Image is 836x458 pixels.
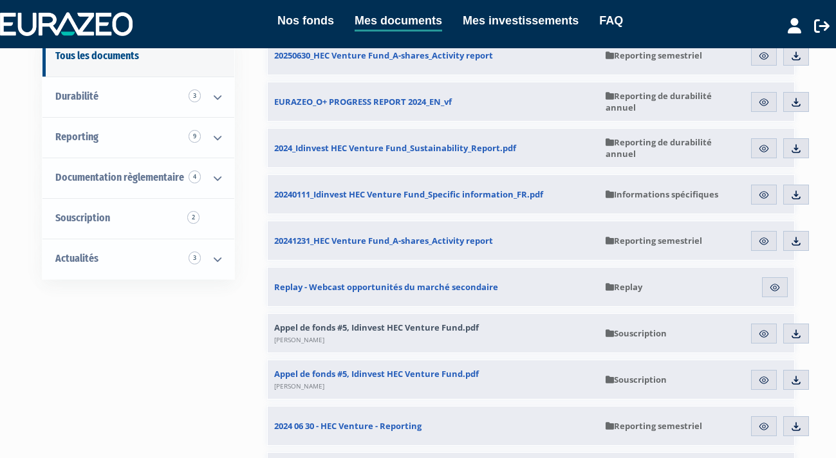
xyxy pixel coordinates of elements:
span: Informations spécifiques [606,188,718,200]
span: [PERSON_NAME] [274,381,324,390]
img: eye.svg [758,328,770,340]
img: download.svg [790,50,802,62]
a: 2024 06 30 - HEC Venture - Reporting [268,407,599,445]
span: Souscription [606,327,667,339]
span: Replay [606,281,642,293]
img: eye.svg [758,143,770,154]
a: 2024_Idinvest HEC Venture Fund_Sustainability_Report.pdf [268,129,599,167]
img: download.svg [790,189,802,201]
span: Reporting semestriel [606,420,702,432]
img: download.svg [790,328,802,340]
span: 2024 06 30 - HEC Venture - Reporting [274,420,422,432]
img: eye.svg [758,96,770,108]
span: [PERSON_NAME] [274,335,324,344]
span: Reporting de durabilité annuel [606,90,735,113]
span: 4 [189,170,201,183]
a: Souscription2 [42,198,234,239]
span: Replay - Webcast opportunités du marché secondaire [274,281,498,293]
a: 20241231_HEC Venture Fund_A-shares_Activity report [268,221,599,260]
a: Tous les documents [42,36,234,77]
span: Reporting semestriel [606,235,702,246]
a: Reporting 9 [42,117,234,158]
img: download.svg [790,421,802,432]
span: 3 [189,89,201,102]
span: Appel de fonds #5, Idinvest HEC Venture Fund.pdf [274,322,479,345]
span: Souscription [606,374,667,385]
span: EURAZEO_O+ PROGRESS REPORT 2024_EN_vf [274,96,452,107]
span: Souscription [55,212,110,224]
a: Documentation règlementaire 4 [42,158,234,198]
img: download.svg [790,96,802,108]
img: download.svg [790,374,802,386]
span: Durabilité [55,90,98,102]
img: eye.svg [758,374,770,386]
span: 20240111_Idinvest HEC Venture Fund_Specific information_FR.pdf [274,188,543,200]
span: 20250630_HEC Venture Fund_A-shares_Activity report [274,50,493,61]
a: 20250630_HEC Venture Fund_A-shares_Activity report [268,36,599,75]
span: Documentation règlementaire [55,171,184,183]
a: Durabilité 3 [42,77,234,117]
a: FAQ [599,12,623,30]
a: Appel de fonds #5, Idinvest HEC Venture Fund.pdf[PERSON_NAME] [268,314,599,353]
span: Reporting semestriel [606,50,702,61]
a: Mes documents [355,12,442,32]
img: download.svg [790,235,802,247]
span: 2 [187,211,200,224]
img: eye.svg [758,421,770,432]
a: 20240111_Idinvest HEC Venture Fund_Specific information_FR.pdf [268,175,599,214]
a: Nos fonds [277,12,334,30]
span: 9 [189,130,201,143]
span: Reporting [55,131,98,143]
span: 3 [189,252,201,264]
img: eye.svg [758,189,770,201]
img: eye.svg [769,282,781,293]
a: Mes investissements [463,12,579,30]
img: eye.svg [758,235,770,247]
img: download.svg [790,143,802,154]
span: 2024_Idinvest HEC Venture Fund_Sustainability_Report.pdf [274,142,516,154]
span: Actualités [55,252,98,264]
a: Replay - Webcast opportunités du marché secondaire [268,268,599,306]
img: eye.svg [758,50,770,62]
span: Reporting de durabilité annuel [606,136,735,160]
span: 20241231_HEC Venture Fund_A-shares_Activity report [274,235,493,246]
a: EURAZEO_O+ PROGRESS REPORT 2024_EN_vf [268,82,599,121]
a: Appel de fonds #5, Idinvest HEC Venture Fund.pdf[PERSON_NAME] [268,360,599,399]
span: Appel de fonds #5, Idinvest HEC Venture Fund.pdf [274,368,479,391]
a: Actualités 3 [42,239,234,279]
